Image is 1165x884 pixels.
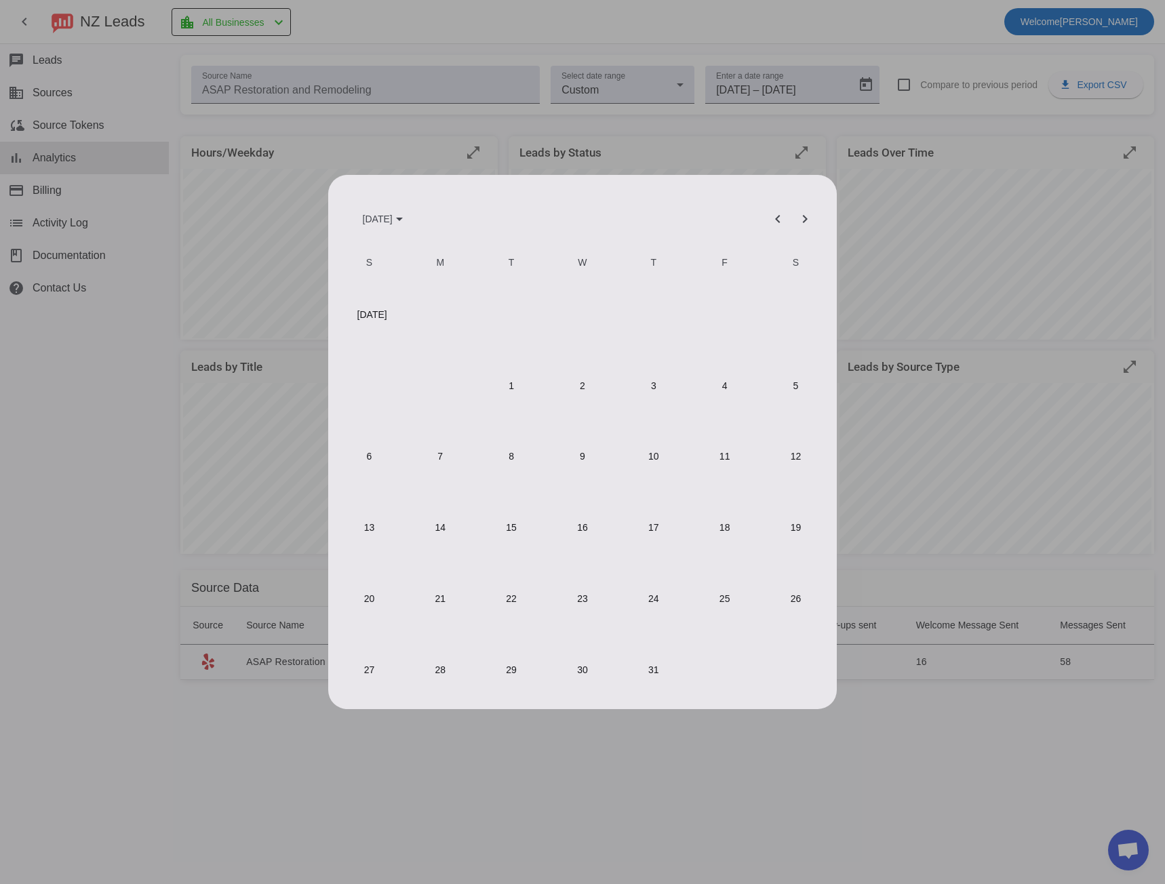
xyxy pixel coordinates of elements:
span: M [436,257,444,268]
span: 9 [551,424,614,488]
button: July 31, 2025 [618,635,689,706]
span: 23 [551,567,614,630]
span: 10 [622,424,686,488]
button: July 1, 2025 [476,350,547,421]
span: 21 [408,567,472,630]
span: 28 [408,638,472,702]
button: July 22, 2025 [476,563,547,635]
span: 18 [692,496,756,559]
span: 30 [551,638,614,702]
button: July 2, 2025 [547,350,618,421]
span: T [651,257,657,268]
button: July 6, 2025 [334,421,405,492]
span: 13 [337,496,401,559]
span: 25 [692,567,756,630]
button: July 20, 2025 [334,563,405,635]
button: July 25, 2025 [689,563,760,635]
span: T [509,257,515,268]
button: July 9, 2025 [547,421,618,492]
span: 14 [408,496,472,559]
span: 16 [551,496,614,559]
button: July 28, 2025 [405,635,476,706]
button: July 3, 2025 [618,350,689,421]
button: July 4, 2025 [689,350,760,421]
span: 26 [764,567,827,630]
button: July 11, 2025 [689,421,760,492]
button: July 18, 2025 [689,492,760,563]
button: July 27, 2025 [334,635,405,706]
span: 15 [479,496,543,559]
span: 8 [479,424,543,488]
button: July 5, 2025 [760,350,831,421]
button: Previous month [764,205,791,233]
span: 19 [764,496,827,559]
button: July 16, 2025 [547,492,618,563]
span: 1 [479,353,543,417]
button: July 10, 2025 [618,421,689,492]
span: F [722,257,728,268]
span: W [578,257,587,268]
span: 20 [337,567,401,630]
span: 7 [408,424,472,488]
button: July 17, 2025 [618,492,689,563]
button: July 7, 2025 [405,421,476,492]
button: July 23, 2025 [547,563,618,635]
span: 4 [692,353,756,417]
span: 11 [692,424,756,488]
button: July 29, 2025 [476,635,547,706]
span: 17 [622,496,686,559]
span: 5 [764,353,827,417]
span: 29 [479,638,543,702]
button: July 12, 2025 [760,421,831,492]
button: July 15, 2025 [476,492,547,563]
span: 24 [622,567,686,630]
span: 22 [479,567,543,630]
td: [DATE] [334,279,831,350]
button: July 13, 2025 [334,492,405,563]
button: Next month [791,205,818,233]
button: July 21, 2025 [405,563,476,635]
span: 3 [622,353,686,417]
span: 6 [337,424,401,488]
span: 31 [622,638,686,702]
button: July 19, 2025 [760,492,831,563]
button: July 14, 2025 [405,492,476,563]
span: [DATE] [363,214,393,224]
button: July 8, 2025 [476,421,547,492]
span: S [366,257,372,268]
span: 12 [764,424,827,488]
button: Choose month and year [352,207,414,231]
span: S [793,257,799,268]
button: July 24, 2025 [618,563,689,635]
span: 27 [337,638,401,702]
button: July 26, 2025 [760,563,831,635]
button: July 30, 2025 [547,635,618,706]
span: 2 [551,353,614,417]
